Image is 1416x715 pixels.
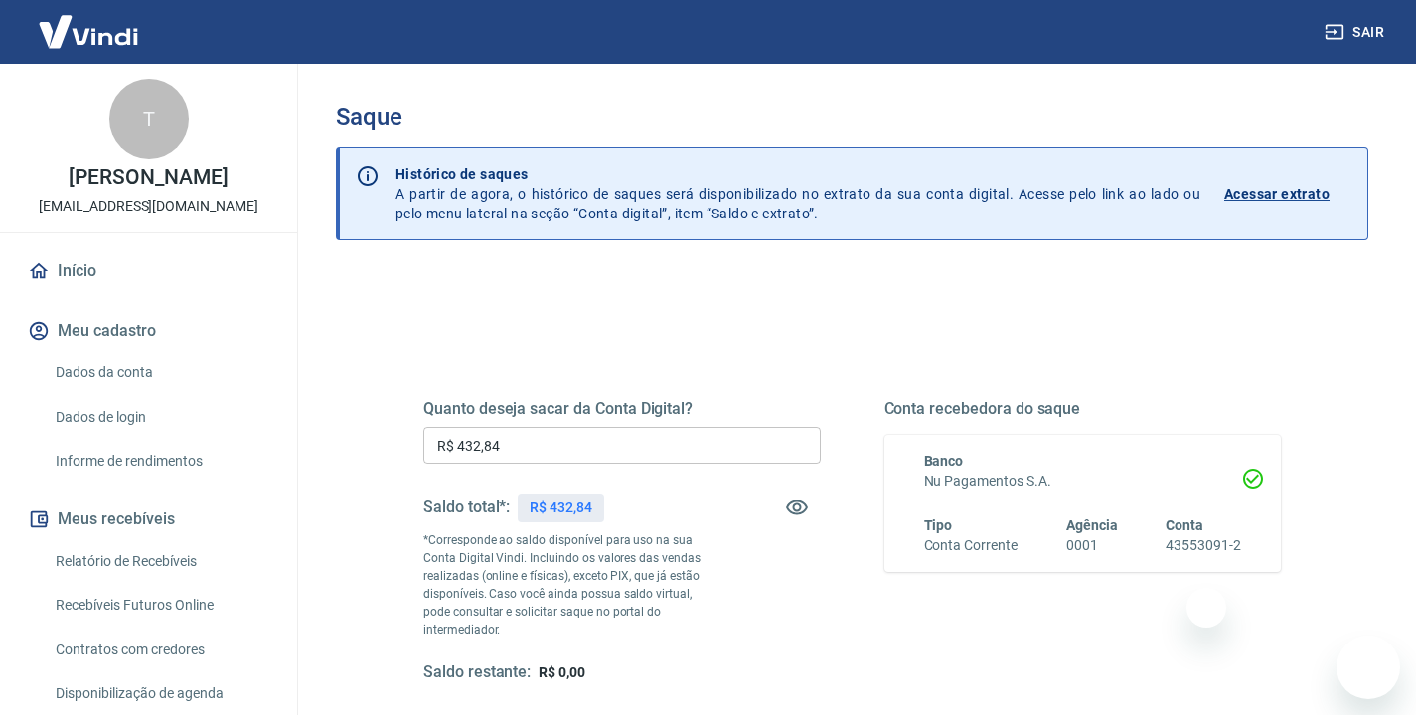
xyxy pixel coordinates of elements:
p: [EMAIL_ADDRESS][DOMAIN_NAME] [39,196,258,216]
span: R$ 0,00 [539,664,585,680]
a: Recebíveis Futuros Online [48,585,273,626]
p: [PERSON_NAME] [69,167,228,188]
a: Início [24,249,273,293]
h6: Conta Corrente [924,535,1018,556]
h3: Saque [336,103,1368,131]
img: Vindi [24,1,153,62]
span: Tipo [924,517,953,533]
h5: Quanto deseja sacar da Conta Digital? [423,399,821,419]
button: Meus recebíveis [24,498,273,541]
a: Disponibilização de agenda [48,673,273,714]
iframe: Fechar mensagem [1186,588,1226,628]
h5: Saldo restante: [423,662,531,683]
span: Banco [924,453,964,469]
iframe: Botão para abrir a janela de mensagens [1337,636,1400,699]
div: T [109,79,189,159]
span: Agência [1066,517,1118,533]
h5: Conta recebedora do saque [884,399,1282,419]
a: Relatório de Recebíveis [48,541,273,582]
p: R$ 432,84 [530,498,592,518]
h6: 43553091-2 [1166,535,1241,556]
button: Sair [1321,14,1392,51]
a: Dados de login [48,397,273,438]
p: Histórico de saques [395,164,1200,184]
a: Contratos com credores [48,630,273,670]
a: Informe de rendimentos [48,441,273,482]
h6: 0001 [1066,535,1118,556]
p: Acessar extrato [1224,184,1330,204]
a: Dados da conta [48,353,273,393]
p: *Corresponde ao saldo disponível para uso na sua Conta Digital Vindi. Incluindo os valores das ve... [423,531,721,639]
a: Acessar extrato [1224,164,1351,223]
h6: Nu Pagamentos S.A. [924,471,1242,492]
span: Conta [1166,517,1203,533]
h5: Saldo total*: [423,498,510,517]
button: Meu cadastro [24,309,273,353]
p: A partir de agora, o histórico de saques será disponibilizado no extrato da sua conta digital. Ac... [395,164,1200,223]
